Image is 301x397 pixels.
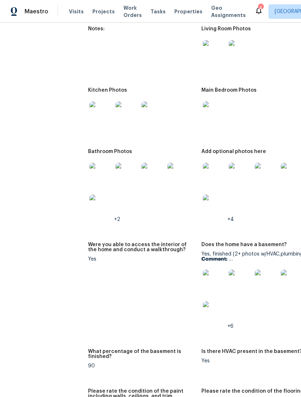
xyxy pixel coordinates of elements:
span: +2 [114,217,120,222]
div: 4 [258,4,263,12]
h5: Kitchen Photos [88,88,127,93]
h5: Main Bedroom Photos [201,88,257,93]
span: Geo Assignments [211,4,246,19]
h5: Add optional photos here [201,149,266,154]
span: +4 [227,217,234,222]
span: +6 [227,324,234,329]
div: 90 [88,363,196,368]
h5: Were you able to access the interior of the home and conduct a walkthrough? [88,242,196,252]
h5: Does the home have a basement? [201,242,287,247]
div: Yes [88,257,196,262]
h5: Bathroom Photos [88,149,132,154]
span: Tasks [150,9,166,14]
span: Maestro [25,8,48,15]
h5: Living Room Photos [201,26,251,31]
span: Properties [174,8,202,15]
h5: Notes: [88,26,105,31]
b: Comment: [201,257,227,262]
span: Work Orders [123,4,142,19]
h5: What percentage of the basement is finished? [88,349,196,359]
span: Visits [69,8,84,15]
span: Projects [92,8,115,15]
